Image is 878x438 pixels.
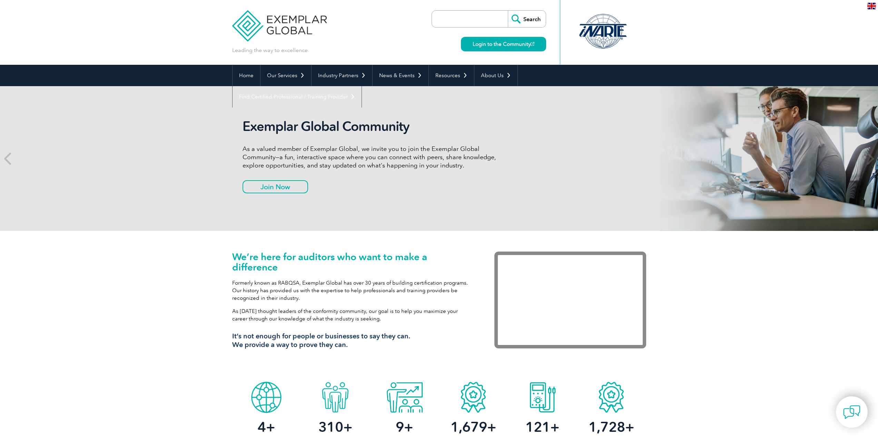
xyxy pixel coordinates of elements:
[232,252,474,272] h1: We’re here for auditors who want to make a difference
[474,65,517,86] a: About Us
[232,47,308,54] p: Leading the way to excellence
[396,419,404,435] span: 9
[232,421,301,432] h2: +
[260,65,311,86] a: Our Services
[577,421,646,432] h2: +
[370,421,439,432] h2: +
[232,332,474,349] h3: It’s not enough for people or businesses to say they can. We provide a way to prove they can.
[843,404,860,421] img: contact-chat.png
[867,3,876,9] img: en
[373,65,428,86] a: News & Events
[451,419,487,435] span: 1,679
[233,86,362,108] a: Find Certified Professional / Training Provider
[439,421,508,432] h2: +
[525,419,550,435] span: 121
[508,421,577,432] h2: +
[243,119,501,134] h2: Exemplar Global Community
[301,421,370,432] h2: +
[589,419,625,435] span: 1,728
[243,180,308,193] a: Join Now
[312,65,372,86] a: Industry Partners
[494,252,646,348] iframe: Exemplar Global: Working together to make a difference
[461,37,546,51] a: Login to the Community
[258,419,266,435] span: 4
[318,419,343,435] span: 310
[232,307,474,323] p: As [DATE] thought leaders of the conformity community, our goal is to help you maximize your care...
[232,279,474,302] p: Formerly known as RABQSA, Exemplar Global has over 30 years of building certification programs. O...
[531,42,534,46] img: open_square.png
[233,65,260,86] a: Home
[508,11,546,27] input: Search
[243,145,501,170] p: As a valued member of Exemplar Global, we invite you to join the Exemplar Global Community—a fun,...
[429,65,474,86] a: Resources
